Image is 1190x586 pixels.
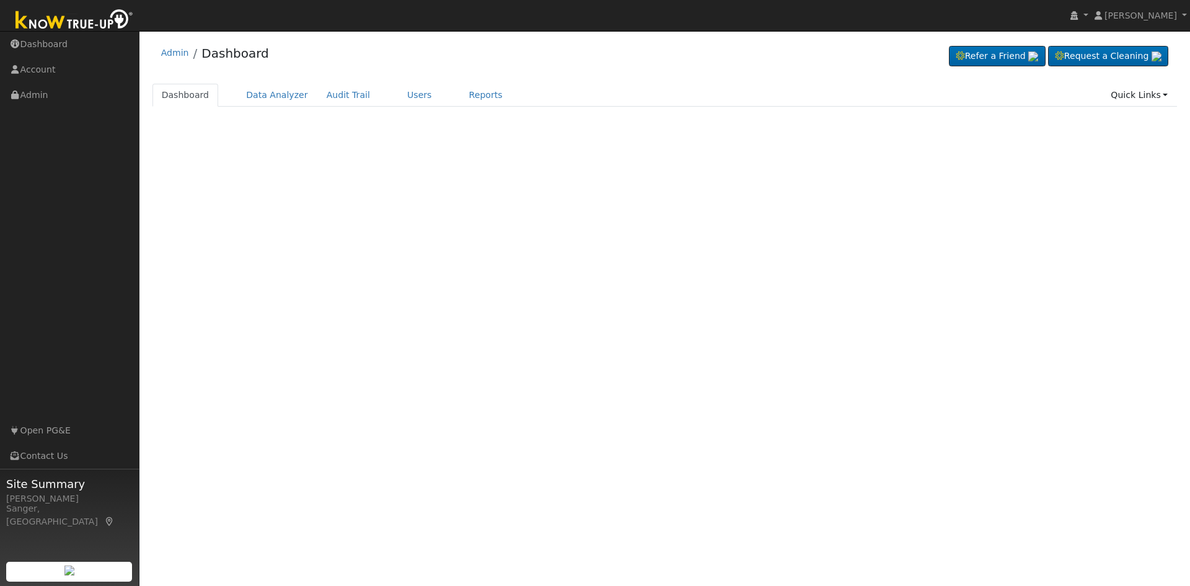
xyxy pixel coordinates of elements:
img: retrieve [1028,51,1038,61]
div: Sanger, [GEOGRAPHIC_DATA] [6,502,133,528]
span: Site Summary [6,476,133,492]
a: Dashboard [201,46,269,61]
div: [PERSON_NAME] [6,492,133,505]
a: Reports [460,84,512,107]
a: Dashboard [152,84,219,107]
a: Map [104,517,115,526]
a: Audit Trail [317,84,379,107]
img: Know True-Up [9,7,139,35]
img: retrieve [1152,51,1161,61]
a: Request a Cleaning [1048,46,1168,67]
a: Users [398,84,441,107]
a: Refer a Friend [949,46,1046,67]
span: [PERSON_NAME] [1104,11,1177,20]
a: Data Analyzer [237,84,317,107]
a: Quick Links [1101,84,1177,107]
a: Admin [161,48,189,58]
img: retrieve [64,566,74,575]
